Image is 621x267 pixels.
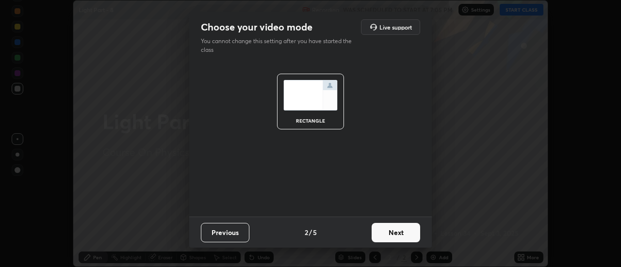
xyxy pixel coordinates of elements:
button: Previous [201,223,249,242]
h5: Live support [379,24,412,30]
div: rectangle [291,118,330,123]
img: normalScreenIcon.ae25ed63.svg [283,80,338,110]
h4: 2 [305,227,308,237]
h4: 5 [313,227,317,237]
h4: / [309,227,312,237]
p: You cannot change this setting after you have started the class [201,37,358,54]
h2: Choose your video mode [201,21,312,33]
button: Next [372,223,420,242]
